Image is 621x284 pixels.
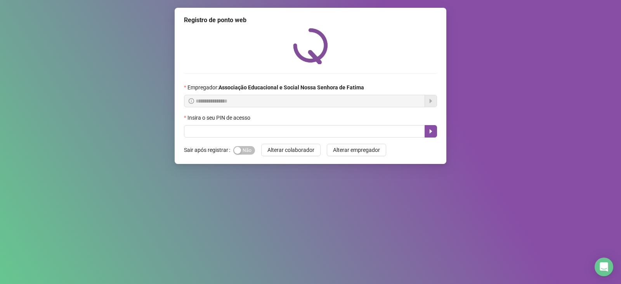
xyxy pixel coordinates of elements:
button: Alterar colaborador [261,144,321,156]
span: Alterar empregador [333,146,380,154]
div: Registro de ponto web [184,16,437,25]
span: info-circle [189,98,194,104]
label: Insira o seu PIN de acesso [184,113,255,122]
span: Empregador : [187,83,364,92]
img: QRPoint [293,28,328,64]
strong: Associação Educacional e Social Nossa Senhora de Fatima [219,84,364,91]
button: Alterar empregador [327,144,386,156]
div: Open Intercom Messenger [595,258,613,276]
label: Sair após registrar [184,144,233,156]
span: caret-right [428,128,434,134]
span: Alterar colaborador [267,146,314,154]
